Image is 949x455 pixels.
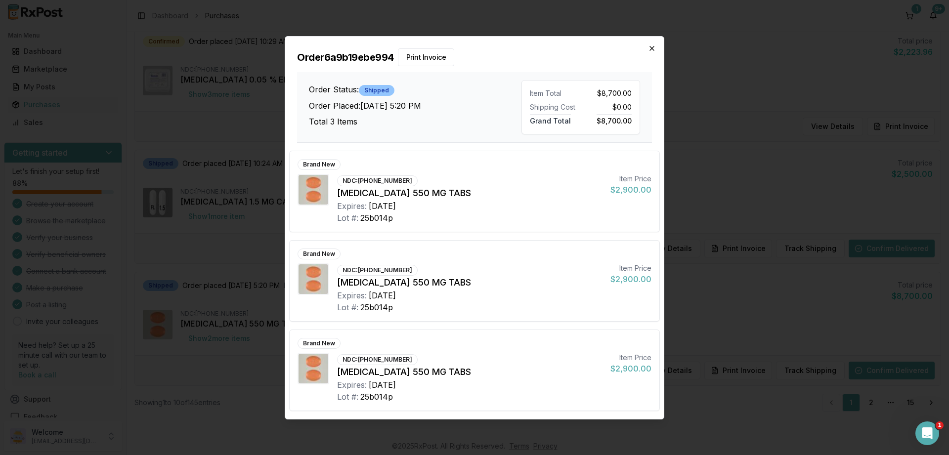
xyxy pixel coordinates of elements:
[610,263,651,273] div: Item Price
[309,83,521,95] h3: Order Status:
[610,363,651,374] div: $2,900.00
[337,354,418,365] div: NDC: [PHONE_NUMBER]
[298,159,341,170] div: Brand New
[369,200,396,212] div: [DATE]
[369,290,396,301] div: [DATE]
[337,391,358,403] div: Lot #:
[936,421,944,429] span: 1
[337,301,358,313] div: Lot #:
[298,248,341,259] div: Brand New
[610,273,651,285] div: $2,900.00
[530,114,571,125] span: Grand Total
[597,88,632,98] span: $8,700.00
[337,212,358,224] div: Lot #:
[610,353,651,363] div: Item Price
[299,354,328,383] img: Xifaxan 550 MG TABS
[915,421,939,445] iframe: Intercom live chat
[297,48,652,66] h2: Order 6a9b19ebe994
[337,175,418,186] div: NDC: [PHONE_NUMBER]
[337,200,367,212] div: Expires:
[337,379,367,391] div: Expires:
[360,391,393,403] div: 25b014p
[337,276,603,290] div: [MEDICAL_DATA] 550 MG TABS
[309,115,521,127] h3: Total 3 Items
[299,175,328,205] img: Xifaxan 550 MG TABS
[610,174,651,184] div: Item Price
[309,99,521,111] h3: Order Placed: [DATE] 5:20 PM
[298,338,341,349] div: Brand New
[359,84,394,95] div: Shipped
[337,365,603,379] div: [MEDICAL_DATA] 550 MG TABS
[610,184,651,196] div: $2,900.00
[337,290,367,301] div: Expires:
[360,301,393,313] div: 25b014p
[360,212,393,224] div: 25b014p
[369,379,396,391] div: [DATE]
[337,186,603,200] div: [MEDICAL_DATA] 550 MG TABS
[337,265,418,276] div: NDC: [PHONE_NUMBER]
[585,102,632,112] div: $0.00
[398,48,455,66] button: Print Invoice
[299,264,328,294] img: Xifaxan 550 MG TABS
[530,88,577,98] div: Item Total
[597,114,632,125] span: $8,700.00
[530,102,577,112] div: Shipping Cost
